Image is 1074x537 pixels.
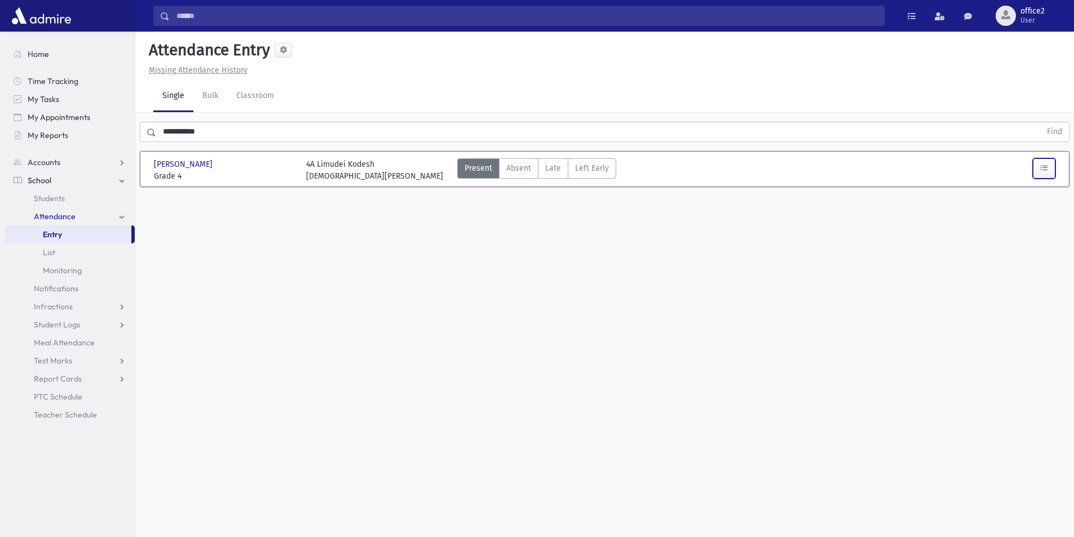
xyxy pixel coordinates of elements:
[506,162,531,174] span: Absent
[149,65,247,75] u: Missing Attendance History
[5,189,135,207] a: Students
[170,6,884,26] input: Search
[28,157,60,167] span: Accounts
[5,261,135,279] a: Monitoring
[28,49,49,59] span: Home
[43,247,55,258] span: List
[5,45,135,63] a: Home
[153,81,193,112] a: Single
[34,301,73,312] span: Infractions
[28,76,78,86] span: Time Tracking
[5,388,135,406] a: PTC Schedule
[227,81,283,112] a: Classroom
[144,65,247,75] a: Missing Attendance History
[43,229,62,239] span: Entry
[34,211,76,221] span: Attendance
[306,158,443,182] div: 4A Limudei Kodesh [DEMOGRAPHIC_DATA][PERSON_NAME]
[5,298,135,316] a: Infractions
[34,374,82,384] span: Report Cards
[154,170,295,182] span: Grade 4
[28,175,51,185] span: School
[465,162,492,174] span: Present
[5,225,131,243] a: Entry
[5,126,135,144] a: My Reports
[34,193,65,203] span: Students
[28,112,90,122] span: My Appointments
[28,130,68,140] span: My Reports
[9,5,74,27] img: AdmirePro
[1020,16,1045,25] span: User
[5,279,135,298] a: Notifications
[34,283,78,294] span: Notifications
[34,319,80,330] span: Student Logs
[5,72,135,90] a: Time Tracking
[43,265,82,276] span: Monitoring
[5,153,135,171] a: Accounts
[5,108,135,126] a: My Appointments
[5,370,135,388] a: Report Cards
[5,171,135,189] a: School
[5,90,135,108] a: My Tasks
[28,94,59,104] span: My Tasks
[34,356,72,366] span: Test Marks
[5,243,135,261] a: List
[5,316,135,334] a: Student Logs
[545,162,561,174] span: Late
[5,406,135,424] a: Teacher Schedule
[1020,7,1045,16] span: office2
[34,338,95,348] span: Meal Attendance
[575,162,609,174] span: Left Early
[34,410,97,420] span: Teacher Schedule
[34,392,82,402] span: PTC Schedule
[457,158,616,182] div: AttTypes
[144,41,270,60] h5: Attendance Entry
[5,352,135,370] a: Test Marks
[193,81,227,112] a: Bulk
[1040,122,1069,141] button: Find
[5,334,135,352] a: Meal Attendance
[154,158,215,170] span: [PERSON_NAME]
[5,207,135,225] a: Attendance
